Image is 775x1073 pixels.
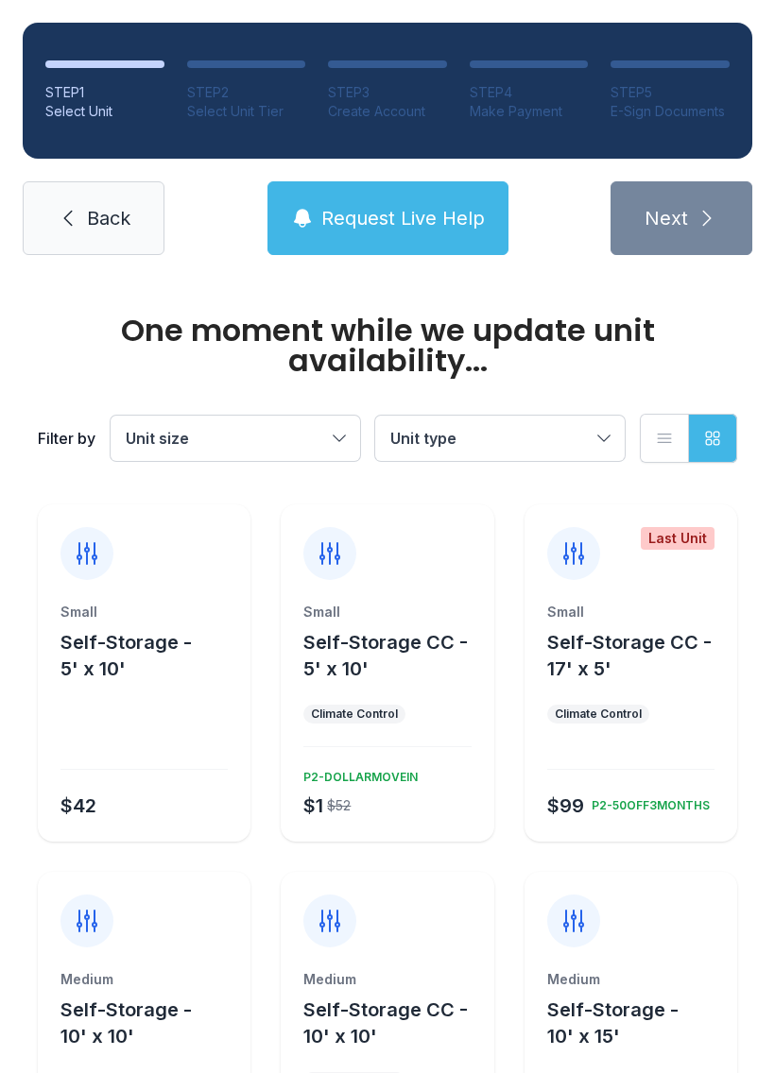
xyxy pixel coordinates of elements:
[303,998,468,1047] span: Self-Storage CC - 10' x 10'
[375,416,625,461] button: Unit type
[328,83,447,102] div: STEP 3
[60,996,243,1049] button: Self-Storage - 10' x 10'
[60,792,96,819] div: $42
[45,102,164,121] div: Select Unit
[187,102,306,121] div: Select Unit Tier
[111,416,360,461] button: Unit size
[38,315,737,376] div: One moment while we update unit availability...
[60,970,228,989] div: Medium
[611,102,730,121] div: E-Sign Documents
[87,205,130,231] span: Back
[296,762,418,785] div: P2-DOLLARMOVEIN
[303,629,486,682] button: Self-Storage CC - 5' x 10'
[328,102,447,121] div: Create Account
[187,83,306,102] div: STEP 2
[303,603,471,622] div: Small
[641,527,715,550] div: Last Unit
[584,791,710,813] div: P2-50OFF3MONTHS
[38,427,95,450] div: Filter by
[303,996,486,1049] button: Self-Storage CC - 10' x 10'
[303,970,471,989] div: Medium
[60,629,243,682] button: Self-Storage - 5' x 10'
[611,83,730,102] div: STEP 5
[303,631,468,680] span: Self-Storage CC - 5' x 10'
[547,996,730,1049] button: Self-Storage - 10' x 15'
[390,429,456,448] span: Unit type
[311,707,398,722] div: Climate Control
[126,429,189,448] span: Unit size
[45,83,164,102] div: STEP 1
[555,707,642,722] div: Climate Control
[547,629,730,682] button: Self-Storage CC - 17' x 5'
[60,998,192,1047] span: Self-Storage - 10' x 10'
[60,631,192,680] span: Self-Storage - 5' x 10'
[547,603,715,622] div: Small
[547,970,715,989] div: Medium
[60,603,228,622] div: Small
[327,796,351,815] div: $52
[547,631,712,680] span: Self-Storage CC - 17' x 5'
[470,83,589,102] div: STEP 4
[547,998,679,1047] span: Self-Storage - 10' x 15'
[645,205,688,231] span: Next
[303,792,323,819] div: $1
[547,792,584,819] div: $99
[470,102,589,121] div: Make Payment
[321,205,485,231] span: Request Live Help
